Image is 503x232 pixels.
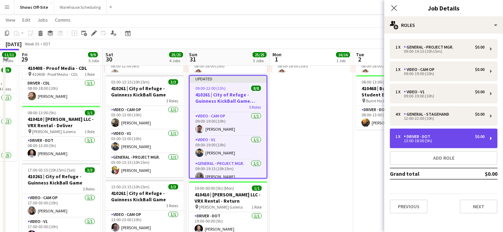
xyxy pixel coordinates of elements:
app-card-role: Video - Cam Op1/117:00-03:00 (10h)[PERSON_NAME] [22,194,100,218]
div: Driver - DOT [404,134,433,139]
app-job-card: 03:00-13:15 (10h15m)3/3410261 | City of Refuge - Guinness KickBall Game3 RolesVideo - Cam Op1/103... [105,75,184,177]
button: Next [460,200,497,213]
div: 09:00-19:15 (10h15m) [395,50,484,53]
span: 25/25 [253,52,267,57]
a: Comms [52,15,73,24]
app-card-role: General - Producer1/108:00-18:00 (10h)[PERSON_NAME] [272,57,350,81]
app-card-role: Driver - DOT1/108:00-13:00 (5h)[PERSON_NAME] [22,137,100,160]
div: 3 Jobs [2,58,16,63]
span: 1/1 [85,110,95,115]
span: 3/3 [85,167,95,173]
span: Jobs [37,17,48,23]
span: 5 Roles [249,104,261,110]
div: 1 x [395,45,404,50]
a: Edit [20,15,33,24]
div: General - Project Mgr. [404,45,456,50]
h3: 410261 | City of Refuge - Guinness KickBall Game [105,190,184,203]
span: 25/25 [169,52,183,57]
span: [PERSON_NAME] Galeria [199,204,243,210]
span: 8/8 [251,86,261,91]
div: $0.00 [475,112,484,117]
span: 9/9 [88,52,98,57]
h3: Job Details [384,3,503,13]
span: 2 [355,55,364,63]
span: 3 Roles [83,186,95,191]
app-card-role: Video - Cam Op1/103:00-13:00 (10h)[PERSON_NAME] [105,106,184,130]
div: Updated [190,76,267,81]
div: Roles [384,17,503,34]
span: 1 Role [85,72,95,77]
app-card-role: Driver - CDL1/108:00-18:00 (10h)[PERSON_NAME] [22,79,100,103]
button: Shows Off-Site [14,0,54,14]
div: EDT [43,41,51,46]
div: Video - Cam Op [404,67,437,72]
span: Comms [55,17,71,23]
div: $0.00 [475,67,484,72]
div: 13:00-18:00 (5h) [395,139,484,143]
app-card-role: General - Producer1/108:00-18:00 (10h)[PERSON_NAME] [356,57,434,81]
span: 1 Role [251,204,262,210]
div: Video - V1 [404,89,427,94]
span: 17:00-03:15 (10h15m) (Sat) [28,167,75,173]
div: 09:00-19:00 (10h) [395,94,484,98]
h3: 410468 | Burnt Hickory - Student Event 2025 [356,85,434,98]
button: Add role [390,151,497,165]
app-card-role: General - Project Mgr.1/109:00-19:15 (10h15m)[PERSON_NAME] [190,160,267,183]
app-card-role: Video - V11/109:00-19:00 (10h)[PERSON_NAME] [190,136,267,160]
a: View [3,15,18,24]
span: Edit [22,17,30,23]
span: 1 [271,55,282,63]
span: View [6,17,15,23]
span: 11/11 [2,52,16,57]
span: [PERSON_NAME] Galeria [32,129,76,134]
div: 09:00-19:00 (10h) [395,72,484,75]
app-card-role: Lighting - L11/108:00-12:00 (4h)[PERSON_NAME] [105,57,183,81]
div: General - Stagehand [404,112,452,117]
a: Jobs [35,15,51,24]
div: 4 Jobs [169,58,183,63]
span: 3/3 [168,79,178,85]
div: 4 x [395,112,404,117]
div: $0.00 [475,45,484,50]
span: Tue [356,51,364,58]
h3: 410408 - Proof Media - CDL [22,65,100,71]
span: 30 [104,55,113,63]
span: Week 35 [23,41,41,46]
td: $0.00 [465,168,497,179]
div: 1 x [395,134,404,139]
span: 1/1 [252,186,262,191]
app-job-card: 08:00-13:00 (5h)1/1410468 | Burnt Hickory - Student Event 2025 Burnt Hickory1 RoleDriver - DOT1/1... [356,75,434,130]
div: $0.00 [475,89,484,94]
span: 08:00-13:00 (5h) [362,79,390,85]
div: 1 x [395,89,404,94]
span: 31 [188,55,197,63]
app-job-card: Updated09:00-22:00 (13h)8/8410261 | City of Refuge - Guinness KickBall Game Load Out5 RolesVideo ... [189,75,267,179]
button: Previous [390,200,428,213]
button: Warehouse Scheduling [54,0,107,14]
div: [DATE] [6,41,22,48]
span: 09:00-22:00 (13h) [195,86,226,91]
span: 1 Role [85,129,95,134]
app-card-role: Video - V11/103:00-13:00 (10h)[PERSON_NAME] [105,130,184,153]
h3: 410261 | City of Refuge - Guinness KickBall Game Load Out [190,92,267,104]
span: 3 Roles [166,98,178,103]
span: Fri [22,51,28,58]
div: 1 Job [336,58,350,63]
span: 29 [21,55,28,63]
span: 3/3 [168,184,178,189]
app-job-card: 08:00-18:00 (10h)1/1410408 - Proof Media - CDL 410408 - Proof Media - CDL1 RoleDriver - CDL1/108:... [22,55,100,103]
div: 3 Jobs [253,58,266,63]
span: 13:00-23:15 (10h15m) [111,184,150,189]
span: 16/16 [336,52,350,57]
span: 3 Roles [166,203,178,208]
span: 9/9 [1,67,11,73]
app-card-role: General - Producer1/108:00-18:00 (10h)[PERSON_NAME] [189,57,267,81]
h3: 410410 | [PERSON_NAME] LLC - VRX Rental - Deliver [22,116,100,129]
app-card-role: Driver - DOT1/108:00-13:00 (5h)[PERSON_NAME] [356,106,434,130]
app-job-card: 08:00-13:00 (5h)1/1410410 | [PERSON_NAME] LLC - VRX Rental - Deliver [PERSON_NAME] Galeria1 RoleD... [22,106,100,160]
div: $0.00 [475,134,484,139]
